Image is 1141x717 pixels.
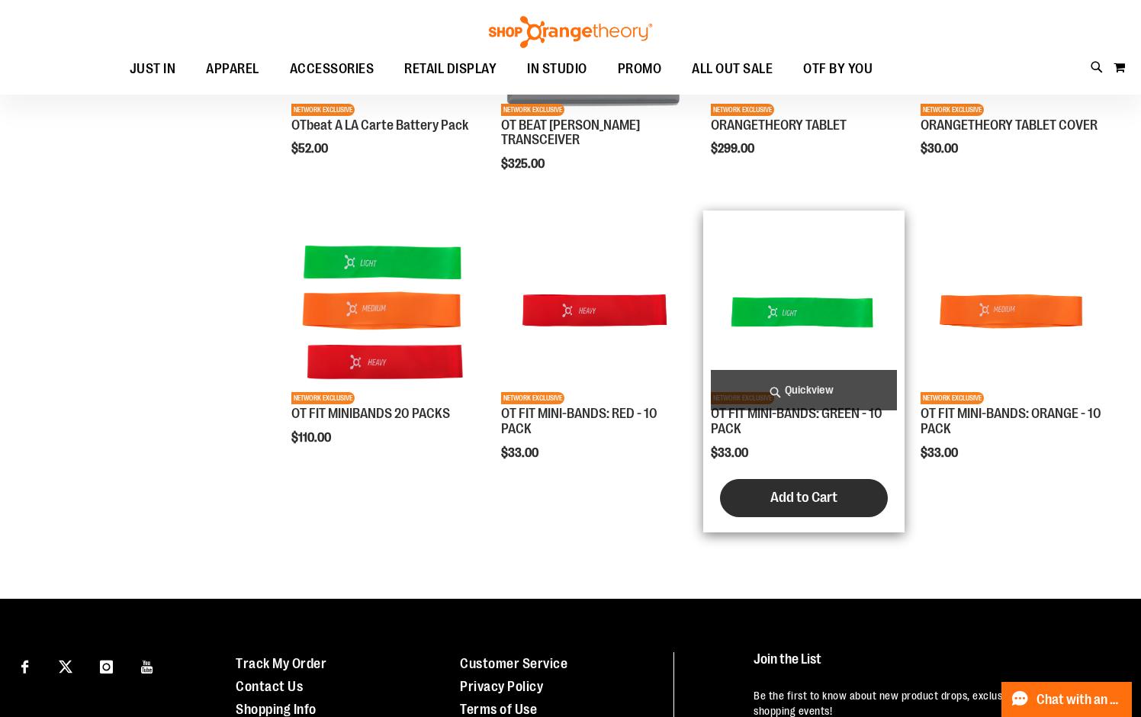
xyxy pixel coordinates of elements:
[527,52,587,86] span: IN STUDIO
[134,652,161,679] a: Visit our Youtube page
[501,104,564,116] span: NETWORK EXCLUSIVE
[59,660,72,674] img: Twitter
[711,218,897,407] a: Product image for OT FIT MINI-BANDS: GREEN - 10 PACKNETWORK EXCLUSIVE
[921,218,1107,407] a: Product image for OT FIT MINI-BANDS: ORANGE - 10 PACKNETWORK EXCLUSIVE
[93,652,120,679] a: Visit our Instagram page
[284,211,485,484] div: product
[290,52,374,86] span: ACCESSORIES
[754,652,1111,680] h4: Join the List
[501,117,640,148] a: OT BEAT [PERSON_NAME] TRANSCEIVER
[236,679,303,694] a: Contact Us
[711,406,882,436] a: OT FIT MINI-BANDS: GREEN - 10 PACK
[921,117,1098,133] a: ORANGETHEORY TABLET COVER
[501,157,547,171] span: $325.00
[291,142,330,156] span: $52.00
[460,679,543,694] a: Privacy Policy
[206,52,259,86] span: APPAREL
[460,702,537,717] a: Terms of Use
[921,218,1107,404] img: Product image for OT FIT MINI-BANDS: ORANGE - 10 PACK
[501,218,687,404] img: Product image for OT FIT MINI-BANDS: RED - 10 PACK
[11,652,38,679] a: Visit our Facebook page
[291,406,450,421] a: OT FIT MINIBANDS 20 PACKS
[291,392,355,404] span: NETWORK EXCLUSIVE
[921,392,984,404] span: NETWORK EXCLUSIVE
[487,16,654,48] img: Shop Orangetheory
[770,489,837,506] span: Add to Cart
[711,218,897,404] img: Product image for OT FIT MINI-BANDS: GREEN - 10 PACK
[913,211,1114,499] div: product
[1037,693,1123,707] span: Chat with an Expert
[921,104,984,116] span: NETWORK EXCLUSIVE
[921,142,960,156] span: $30.00
[291,218,477,407] a: Product image for OT FIT MINIBANDS 20 PACKSNETWORK EXCLUSIVE
[711,370,897,410] a: Quickview
[703,211,905,532] div: product
[501,218,687,407] a: Product image for OT FIT MINI-BANDS: RED - 10 PACKNETWORK EXCLUSIVE
[501,392,564,404] span: NETWORK EXCLUSIVE
[236,702,317,717] a: Shopping Info
[501,406,657,436] a: OT FIT MINI-BANDS: RED - 10 PACK
[460,656,567,671] a: Customer Service
[236,656,326,671] a: Track My Order
[291,431,333,445] span: $110.00
[618,52,662,86] span: PROMO
[921,406,1101,436] a: OT FIT MINI-BANDS: ORANGE - 10 PACK
[291,117,468,133] a: OTbeat A LA Carte Battery Pack
[711,117,847,133] a: ORANGETHEORY TABLET
[291,104,355,116] span: NETWORK EXCLUSIVE
[720,479,888,517] button: Add to Cart
[404,52,497,86] span: RETAIL DISPLAY
[711,142,757,156] span: $299.00
[711,446,750,460] span: $33.00
[692,52,773,86] span: ALL OUT SALE
[53,652,79,679] a: Visit our X page
[803,52,873,86] span: OTF BY YOU
[130,52,176,86] span: JUST IN
[921,446,960,460] span: $33.00
[711,104,774,116] span: NETWORK EXCLUSIVE
[1001,682,1133,717] button: Chat with an Expert
[291,218,477,404] img: Product image for OT FIT MINIBANDS 20 PACKS
[493,211,695,499] div: product
[501,446,541,460] span: $33.00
